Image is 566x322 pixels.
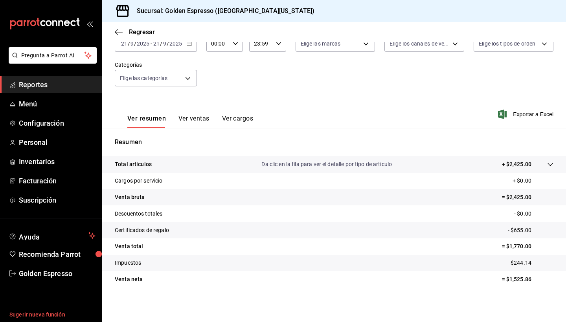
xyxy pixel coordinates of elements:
span: Elige las marcas [301,40,341,48]
input: -- [153,40,160,47]
p: = $2,425.00 [502,193,553,201]
span: Elige las categorías [120,74,168,82]
button: Ver resumen [127,115,166,128]
p: Venta total [115,242,143,251]
label: Categorías [115,62,197,68]
span: Reportes [19,79,96,90]
input: -- [121,40,128,47]
span: / [160,40,162,47]
span: / [128,40,130,47]
span: Golden Espresso [19,268,96,279]
p: Descuentos totales [115,210,162,218]
button: open_drawer_menu [86,20,93,27]
p: Venta bruta [115,193,145,201]
span: Elige los tipos de orden [479,40,535,48]
button: Ver cargos [222,115,254,128]
p: = $1,525.86 [502,275,553,284]
span: - [151,40,152,47]
button: Ver ventas [178,115,209,128]
button: Exportar a Excel [500,110,553,119]
p: Da clic en la fila para ver el detalle por tipo de artículo [261,160,392,168]
span: Recomienda Parrot [19,249,96,260]
span: Elige los canales de venta [390,40,450,48]
button: Pregunta a Parrot AI [9,47,97,64]
p: Resumen [115,137,553,147]
div: navigation tabs [127,115,253,128]
a: Pregunta a Parrot AI [6,57,97,65]
p: - $244.14 [508,259,553,267]
h3: Sucursal: Golden Espresso ([GEOGRAPHIC_DATA][US_STATE]) [130,6,314,16]
span: / [167,40,169,47]
span: / [134,40,136,47]
p: = $1,770.00 [502,242,553,251]
span: Configuración [19,118,96,128]
span: Suscripción [19,195,96,205]
span: Pregunta a Parrot AI [21,51,85,60]
p: Total artículos [115,160,152,168]
input: -- [130,40,134,47]
input: ---- [136,40,150,47]
p: Certificados de regalo [115,226,169,234]
p: + $2,425.00 [502,160,531,168]
span: Sugerir nueva función [9,311,96,319]
span: Ayuda [19,231,85,240]
span: Inventarios [19,156,96,167]
span: Menú [19,99,96,109]
button: Regresar [115,28,155,36]
span: Personal [19,137,96,148]
p: Impuestos [115,259,141,267]
input: ---- [169,40,182,47]
p: - $655.00 [508,226,553,234]
p: Cargos por servicio [115,177,163,185]
input: -- [163,40,167,47]
p: + $0.00 [513,177,553,185]
p: - $0.00 [514,210,553,218]
span: Facturación [19,176,96,186]
p: Venta neta [115,275,143,284]
span: Regresar [129,28,155,36]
